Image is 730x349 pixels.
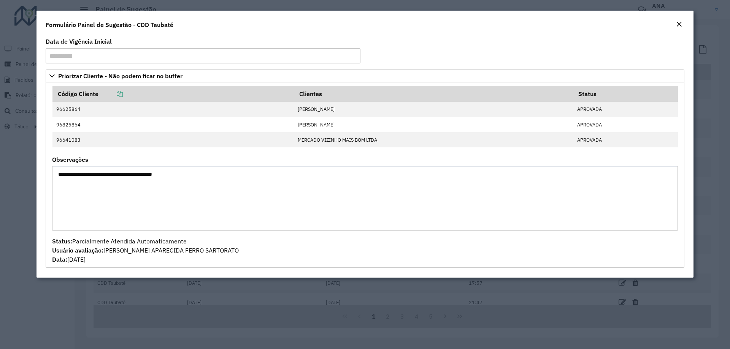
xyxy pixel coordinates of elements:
td: APROVADA [573,117,678,132]
td: [PERSON_NAME] [294,117,573,132]
td: [PERSON_NAME] [294,102,573,117]
strong: Status: [52,237,72,245]
button: Close [674,20,684,30]
strong: Data: [52,256,67,263]
em: Fechar [676,21,682,27]
th: Código Cliente [52,86,294,102]
a: Copiar [98,90,123,98]
td: MERCADO VIZINHO MAIS BOM LTDA [294,132,573,147]
span: Parcialmente Atendida Automaticamente [PERSON_NAME] APARECIDA FERRO SARTORATO [DATE] [52,237,239,263]
strong: Usuário avaliação: [52,246,103,254]
h4: Formulário Painel de Sugestão - CDD Taubaté [46,20,173,29]
label: Data de Vigência Inicial [46,37,112,46]
th: Status [573,86,678,102]
th: Clientes [294,86,573,102]
a: Priorizar Cliente - Não podem ficar no buffer [46,69,684,82]
td: APROVADA [573,132,678,147]
td: APROVADA [573,102,678,117]
label: Observações [52,155,88,164]
div: Priorizar Cliente - Não podem ficar no buffer [46,82,684,268]
td: 96625864 [52,102,294,117]
span: Priorizar Cliente - Não podem ficar no buffer [58,73,182,79]
td: 96641083 [52,132,294,147]
td: 96825864 [52,117,294,132]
